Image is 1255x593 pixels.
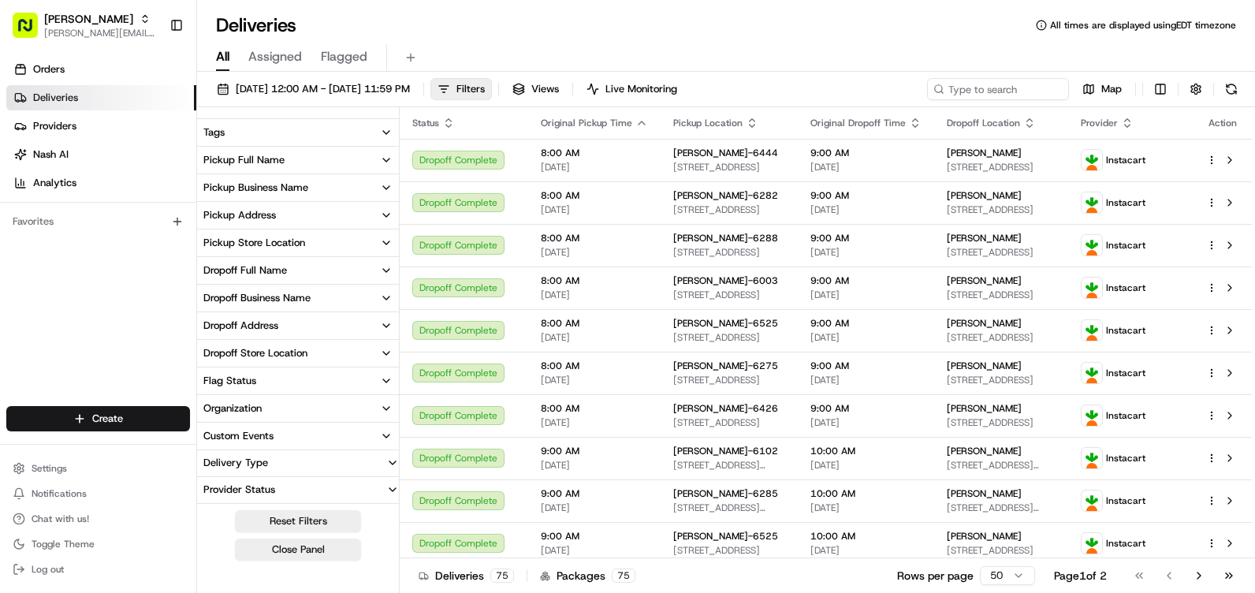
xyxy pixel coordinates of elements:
button: Start new chat [268,155,287,174]
span: 9:00 AM [810,402,922,415]
a: Analytics [6,170,196,196]
div: Start new chat [54,151,259,166]
a: 📗Knowledge Base [9,222,127,251]
button: Reset Filters [235,510,361,532]
a: Powered byPylon [111,267,191,279]
div: Dropoff Address [203,319,278,333]
div: Pickup Address [203,208,276,222]
span: [PERSON_NAME]-6102 [673,445,778,457]
span: [STREET_ADDRESS] [947,161,1056,173]
div: Custom Events [203,429,274,443]
span: 9:00 AM [541,530,648,543]
span: [PERSON_NAME] [947,402,1022,415]
input: Type to search [927,78,1069,100]
span: [PERSON_NAME]-6426 [673,402,778,415]
div: Dropoff Store Location [203,346,307,360]
h1: Deliveries [216,13,296,38]
span: Original Pickup Time [541,117,632,129]
span: [DATE] [810,203,922,216]
img: profile_instacart_ahold_partner.png [1082,405,1102,426]
div: 💻 [133,230,146,243]
span: Analytics [33,176,76,190]
div: Action [1206,117,1239,129]
button: Flag Status [197,367,399,394]
button: Dropoff Full Name [197,257,399,284]
div: 75 [612,569,635,583]
span: [STREET_ADDRESS] [673,416,785,429]
span: [STREET_ADDRESS][PERSON_NAME] [673,502,785,514]
span: 8:00 AM [541,360,648,372]
span: [PERSON_NAME] [947,232,1022,244]
span: [STREET_ADDRESS] [947,331,1056,344]
div: Provider Status [197,483,281,497]
div: Deliveries [419,568,514,584]
button: Filters [430,78,492,100]
button: [PERSON_NAME][EMAIL_ADDRESS][PERSON_NAME][DOMAIN_NAME] [44,27,157,39]
span: Live Monitoring [605,82,677,96]
span: Instacart [1106,537,1145,550]
img: profile_instacart_ahold_partner.png [1082,192,1102,213]
span: [PERSON_NAME] [947,274,1022,287]
button: Dropoff Address [197,312,399,339]
span: [STREET_ADDRESS] [947,246,1056,259]
span: 9:00 AM [810,317,922,330]
span: [PERSON_NAME] [947,487,1022,500]
button: Close Panel [235,539,361,561]
button: Views [505,78,566,100]
span: Instacart [1106,409,1145,422]
a: Orders [6,57,196,82]
span: [DATE] [541,459,648,472]
span: [DATE] [541,161,648,173]
span: Knowledge Base [32,229,121,244]
span: 10:00 AM [810,530,922,543]
span: Status [412,117,439,129]
img: profile_instacart_ahold_partner.png [1082,448,1102,468]
span: [DATE] [541,246,648,259]
div: Dropoff Business Name [203,291,311,305]
button: Notifications [6,483,190,505]
span: [DATE] [541,203,648,216]
span: [PERSON_NAME]-6525 [673,317,778,330]
span: [DATE] [541,544,648,557]
button: Provider Status [197,477,399,502]
span: [STREET_ADDRESS] [673,246,785,259]
span: [PERSON_NAME]-6003 [673,274,778,287]
button: Dropoff Store Location [197,340,399,367]
span: [PERSON_NAME]-6525 [673,530,778,543]
button: Map [1075,78,1129,100]
div: Delivery Type [197,456,274,470]
span: [STREET_ADDRESS][PERSON_NAME] [947,502,1056,514]
div: Pickup Business Name [203,181,308,195]
button: Live Monitoring [579,78,684,100]
span: 9:00 AM [810,147,922,159]
span: 9:00 AM [810,189,922,202]
div: Organization [203,401,262,416]
p: Welcome 👋 [16,63,287,88]
span: [DATE] [810,459,922,472]
span: Create [92,412,123,426]
span: All times are displayed using EDT timezone [1050,19,1236,32]
span: Instacart [1106,452,1145,464]
span: [STREET_ADDRESS] [947,416,1056,429]
span: [STREET_ADDRESS][PERSON_NAME] [673,459,785,472]
span: Map [1101,82,1122,96]
button: Log out [6,558,190,580]
span: [PERSON_NAME] [947,530,1022,543]
a: Deliveries [6,85,196,110]
img: profile_instacart_ahold_partner.png [1082,320,1102,341]
img: 1736555255976-a54dd68f-1ca7-489b-9aae-adbdc363a1c4 [16,151,44,179]
span: [DATE] [810,289,922,301]
button: Pickup Address [197,202,399,229]
span: 8:00 AM [541,402,648,415]
p: Rows per page [897,568,974,584]
span: Pickup Location [673,117,743,129]
span: [PERSON_NAME] [947,189,1022,202]
span: [DATE] [541,502,648,514]
span: [DATE] [810,502,922,514]
span: 8:00 AM [541,147,648,159]
img: profile_instacart_ahold_partner.png [1082,533,1102,554]
span: [STREET_ADDRESS] [947,289,1056,301]
span: [DATE] [810,374,922,386]
span: Instacart [1106,282,1145,294]
span: [STREET_ADDRESS][PERSON_NAME][PERSON_NAME] [947,459,1056,472]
